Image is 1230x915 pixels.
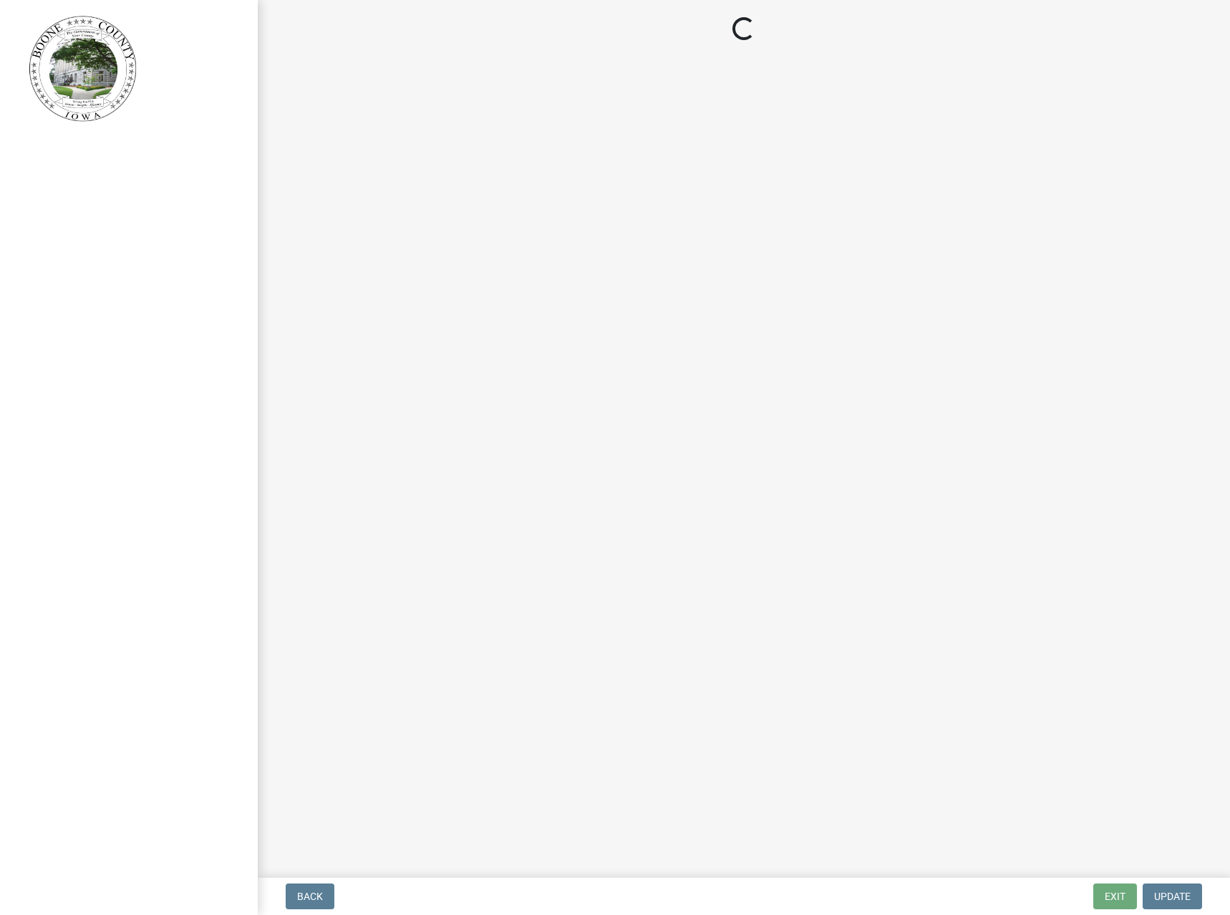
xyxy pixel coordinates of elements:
button: Update [1143,883,1202,909]
img: Boone County, Iowa [29,15,137,122]
span: Update [1154,891,1191,902]
button: Back [286,883,334,909]
button: Exit [1093,883,1137,909]
span: Back [297,891,323,902]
